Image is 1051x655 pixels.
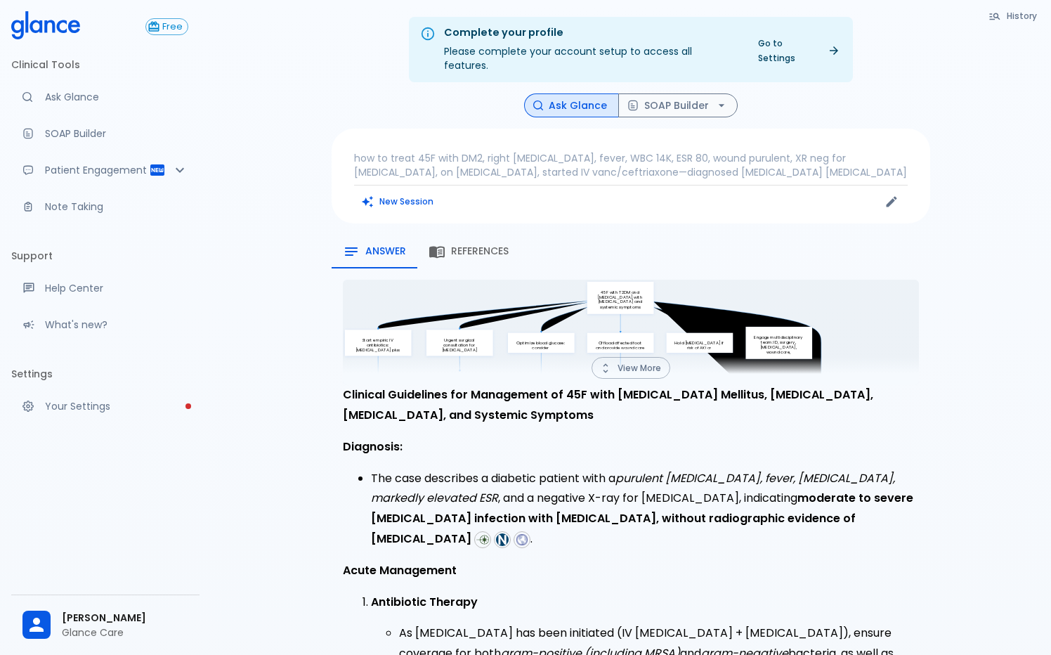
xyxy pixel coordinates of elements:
a: Advanced note-taking [11,191,200,222]
button: Ask Glance [524,93,619,118]
a: Moramiz: Find ICD10AM codes instantly [11,82,200,112]
span: References [451,245,509,258]
button: SOAP Builder [618,93,738,118]
span: Answer [365,245,406,258]
div: Patient Reports & Referrals [11,155,200,186]
strong: Acute Management [343,562,457,578]
strong: moderate to severe [MEDICAL_DATA] infection with [MEDICAL_DATA], without radiographic evidence of... [371,490,913,547]
p: Offload affected foot and provide wound care [595,341,646,351]
em: purulent [MEDICAL_DATA], fever, [MEDICAL_DATA], markedly elevated ESR [371,470,895,507]
li: Support [11,239,200,273]
strong: Diagnosis: [343,439,403,455]
p: Note Taking [45,200,188,214]
p: how to treat 45F with DM2, right [MEDICAL_DATA], fever, WBC 14K, ESR 80, wound purulent, XR neg f... [354,151,908,179]
p: Hold [MEDICAL_DATA] if risk of AKI or [MEDICAL_DATA] [674,341,726,356]
div: Please complete your account setup to access all features. [444,21,738,78]
span: Free [157,22,188,32]
p: Glance Care [62,625,188,640]
p: Start empiric IV antibiotics: [MEDICAL_DATA] plus [MEDICAL_DATA] [353,338,404,358]
button: Clears all inputs and results. [354,191,442,212]
a: Click to view or change your subscription [145,18,200,35]
p: Your Settings [45,399,188,413]
li: The case describes a diabetic patient with a , and a negative X-ray for [MEDICAL_DATA], indicating . [371,469,919,550]
a: Please complete account setup [11,391,200,422]
strong: Antibiotic Therapy [371,594,478,610]
p: What's new? [45,318,188,332]
p: SOAP Builder [45,127,188,141]
button: Free [145,18,188,35]
div: [PERSON_NAME]Glance Care [11,601,200,649]
div: Recent updates and feature releases [11,309,200,340]
p: Optimize blood glucose: consider [MEDICAL_DATA] [516,341,567,356]
a: Get help from our support team [11,273,200,304]
a: Go to Settings [750,33,847,68]
li: Settings [11,357,200,391]
img: favicons [516,533,528,546]
button: View More [592,357,670,379]
p: Help Center [45,281,188,295]
button: Edit [881,191,902,212]
p: 45F with T2DM and [MEDICAL_DATA] with [MEDICAL_DATA] and systemic symptoms [595,290,646,309]
img: favicons [476,533,489,546]
img: favicons [496,533,509,546]
span: [PERSON_NAME] [62,611,188,625]
li: Clinical Tools [11,48,200,82]
div: Complete your profile [444,25,738,41]
p: Urgent surgical consultation for [MEDICAL_DATA] [434,338,485,353]
p: Engage multidisciplinary team: ID, surgery, [MEDICAL_DATA], wound care, endocrinology [753,335,804,359]
strong: Clinical Guidelines for Management of 45F with [MEDICAL_DATA] Mellitus, [MEDICAL_DATA], [MEDICAL_... [343,387,873,423]
button: History [981,6,1045,26]
p: Ask Glance [45,90,188,104]
a: Docugen: Compose a clinical documentation in seconds [11,118,200,149]
p: Patient Engagement [45,163,149,177]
